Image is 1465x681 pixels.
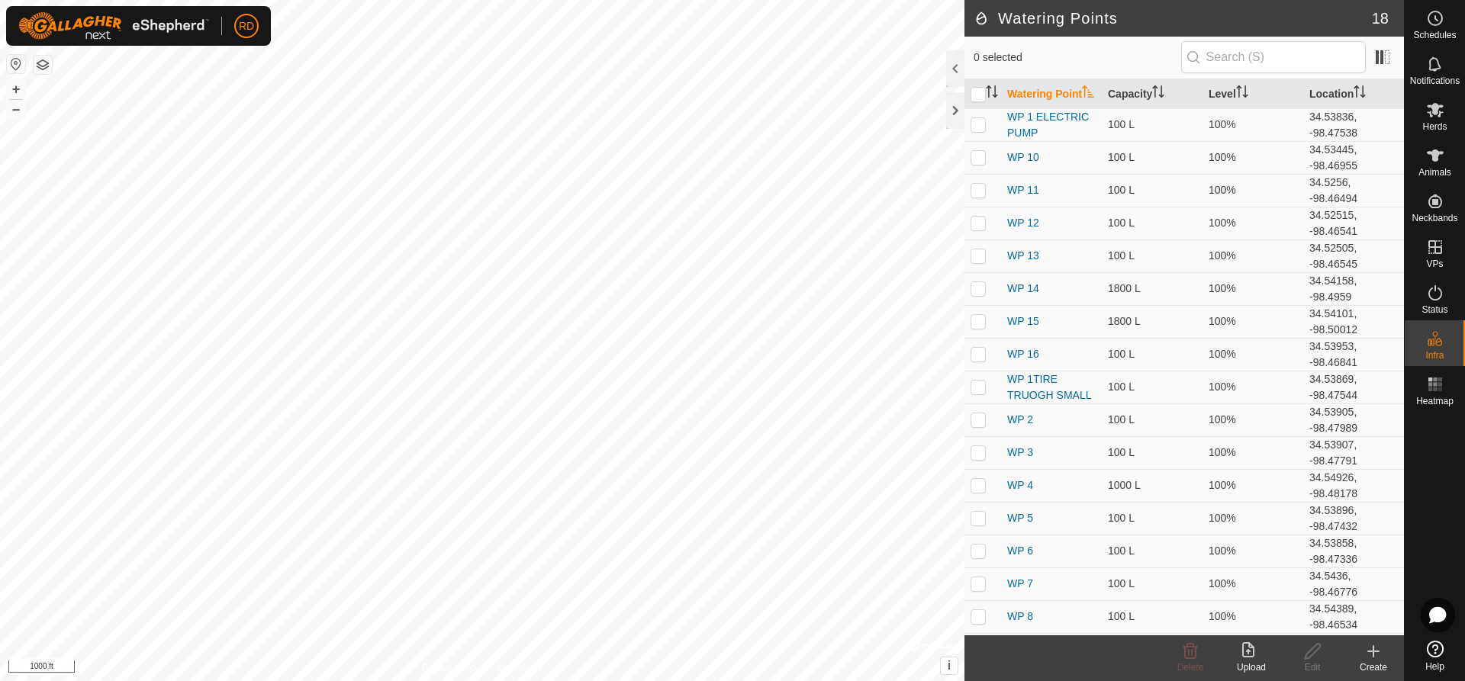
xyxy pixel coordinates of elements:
input: Search (S) [1181,41,1366,73]
td: 100 L [1102,207,1203,239]
td: 34.54926, -98.48178 [1303,469,1404,502]
a: WP 15 [1007,315,1039,327]
button: + [7,80,25,98]
td: 100 L [1102,502,1203,535]
a: WP 12 [1007,217,1039,229]
a: WP 2 [1007,413,1033,426]
td: 100 L [1102,239,1203,272]
span: Neckbands [1412,214,1457,223]
span: Infra [1425,351,1444,360]
a: WP 1 ELECTRIC PUMP [1007,111,1089,139]
p-sorticon: Activate to sort [1236,88,1248,100]
div: 100% [1209,543,1297,559]
div: 100% [1209,149,1297,165]
td: 100 L [1102,436,1203,469]
td: 34.53445, -98.46955 [1303,141,1404,174]
td: 34.53907, -98.47791 [1303,436,1404,469]
td: 34.53905, -98.47989 [1303,403,1404,436]
div: 100% [1209,379,1297,395]
span: Status [1422,305,1447,314]
a: WP 7 [1007,577,1033,589]
td: 34.53858, -98.47336 [1303,535,1404,567]
td: 100 L [1102,633,1203,666]
a: WP 11 [1007,184,1039,196]
td: 34.52505, -98.46545 [1303,239,1404,272]
div: 100% [1209,412,1297,428]
div: 100% [1209,313,1297,329]
td: 34.53869, -98.47544 [1303,371,1404,403]
td: 100 L [1102,338,1203,371]
button: Map Layers [34,56,52,74]
div: 100% [1209,510,1297,526]
button: Reset Map [7,55,25,73]
a: WP 8 [1007,610,1033,622]
p-sorticon: Activate to sort [1354,88,1366,100]
button: – [7,100,25,118]
span: Schedules [1413,31,1456,40]
div: Upload [1221,660,1282,674]
a: WP 1TIRE TRUOGH SMALL [1007,373,1091,401]
td: 100 L [1102,141,1203,174]
div: 100% [1209,117,1297,133]
div: 100% [1209,346,1297,362]
a: Contact Us [497,661,543,675]
span: 18 [1372,7,1389,30]
p-sorticon: Activate to sort [1152,88,1164,100]
td: 34.54158, -98.4959 [1303,272,1404,305]
div: 100% [1209,281,1297,297]
td: 34.53896, -98.47432 [1303,502,1404,535]
div: 100% [1209,477,1297,493]
td: 34.53836, -98.47538 [1303,108,1404,141]
th: Level [1203,79,1303,109]
div: 100% [1209,445,1297,461]
span: RD [239,18,254,34]
td: 1800 L [1102,272,1203,305]
div: Edit [1282,660,1343,674]
a: WP 6 [1007,544,1033,557]
div: 100% [1209,248,1297,264]
div: 100% [1209,182,1297,198]
a: WP 16 [1007,348,1039,360]
th: Watering Point [1001,79,1102,109]
a: WP 3 [1007,446,1033,458]
td: 34.53421, -98.47186 [1303,633,1404,666]
td: 100 L [1102,403,1203,436]
td: 100 L [1102,600,1203,633]
p-sorticon: Activate to sort [986,88,998,100]
td: 34.54389, -98.46534 [1303,600,1404,633]
span: Animals [1418,168,1451,177]
span: Delete [1177,662,1204,673]
td: 100 L [1102,535,1203,567]
td: 34.54101, -98.50012 [1303,305,1404,338]
p-sorticon: Activate to sort [1082,88,1094,100]
h2: Watering Points [974,9,1372,27]
a: Privacy Policy [422,661,479,675]
div: Create [1343,660,1404,674]
a: WP 10 [1007,151,1039,163]
div: 100% [1209,576,1297,592]
td: 34.52515, -98.46541 [1303,207,1404,239]
span: Help [1425,662,1444,671]
td: 34.5256, -98.46494 [1303,174,1404,207]
td: 100 L [1102,567,1203,600]
span: Notifications [1410,76,1460,85]
th: Location [1303,79,1404,109]
span: 0 selected [974,50,1181,66]
a: WP 13 [1007,249,1039,262]
td: 100 L [1102,371,1203,403]
td: 1000 L [1102,469,1203,502]
td: 100 L [1102,174,1203,207]
span: Heatmap [1416,397,1454,406]
a: WP 14 [1007,282,1039,294]
span: i [948,659,951,672]
div: 100% [1209,215,1297,231]
th: Capacity [1102,79,1203,109]
td: 34.53953, -98.46841 [1303,338,1404,371]
div: 100% [1209,609,1297,625]
button: i [941,657,958,674]
span: VPs [1426,259,1443,268]
a: WP 5 [1007,512,1033,524]
a: WP 4 [1007,479,1033,491]
img: Gallagher Logo [18,12,209,40]
td: 34.5436, -98.46776 [1303,567,1404,600]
